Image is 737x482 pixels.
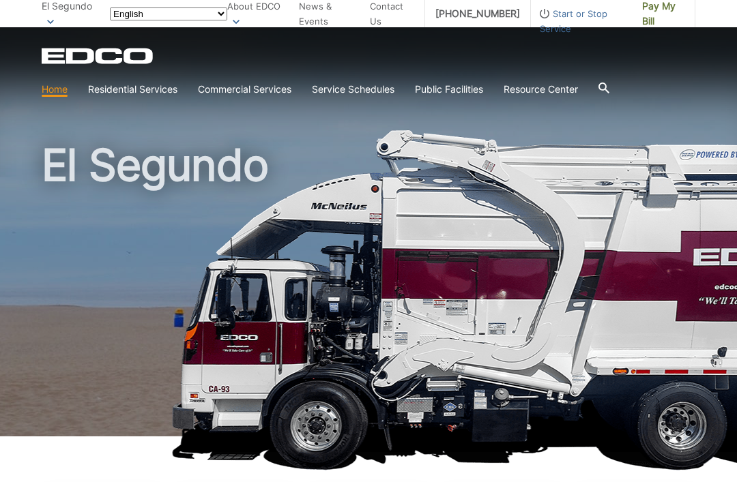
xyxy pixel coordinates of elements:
a: EDCD logo. Return to the homepage. [42,48,155,64]
a: Service Schedules [312,82,394,97]
a: Commercial Services [198,82,291,97]
a: Resource Center [504,82,578,97]
a: Public Facilities [415,82,483,97]
a: Home [42,82,68,97]
a: Residential Services [88,82,177,97]
select: Select a language [110,7,227,20]
h1: El Segundo [42,143,695,442]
